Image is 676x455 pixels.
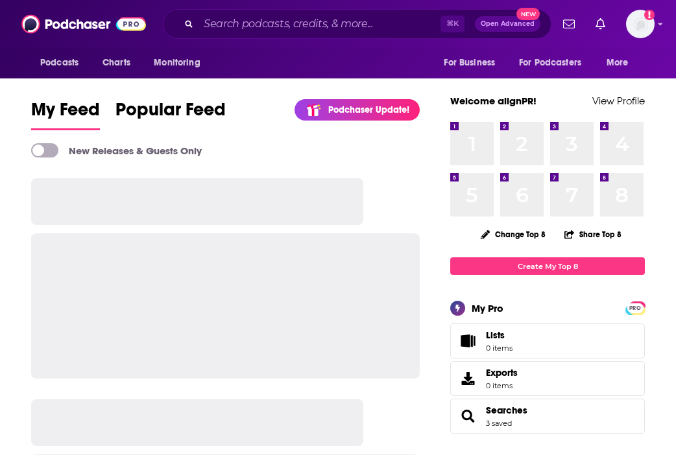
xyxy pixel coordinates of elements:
button: open menu [511,51,600,75]
button: Show profile menu [626,10,655,38]
a: Charts [94,51,138,75]
span: Charts [103,54,130,72]
span: Lists [455,332,481,350]
div: My Pro [472,302,503,314]
span: ⌘ K [441,16,465,32]
a: Show notifications dropdown [558,13,580,35]
a: Welcome alignPR! [450,95,537,107]
span: Open Advanced [481,21,535,27]
span: For Podcasters [519,54,581,72]
button: open menu [145,51,217,75]
span: More [607,54,629,72]
a: Searches [455,407,481,425]
span: Lists [486,329,505,341]
a: PRO [627,303,643,312]
button: open menu [31,51,95,75]
span: My Feed [31,99,100,128]
a: Exports [450,361,645,396]
button: Share Top 8 [564,222,622,247]
span: Searches [450,399,645,434]
a: 3 saved [486,419,512,428]
img: User Profile [626,10,655,38]
svg: Add a profile image [644,10,655,20]
span: Exports [486,367,518,379]
div: Search podcasts, credits, & more... [163,9,551,39]
a: View Profile [592,95,645,107]
button: Open AdvancedNew [475,16,540,32]
a: My Feed [31,99,100,130]
span: Logged in as alignPR [626,10,655,38]
span: Exports [455,369,481,388]
button: Change Top 8 [473,226,553,242]
button: open menu [435,51,511,75]
a: Create My Top 8 [450,257,645,275]
a: Show notifications dropdown [590,13,610,35]
span: PRO [627,303,643,313]
img: Podchaser - Follow, Share and Rate Podcasts [21,12,146,36]
span: Lists [486,329,513,341]
a: Searches [486,404,527,416]
a: Popular Feed [115,99,226,130]
span: 0 items [486,381,518,390]
a: New Releases & Guests Only [31,143,202,157]
span: 0 items [486,344,513,353]
button: open menu [598,51,645,75]
span: Monitoring [154,54,200,72]
input: Search podcasts, credits, & more... [199,14,441,34]
span: Podcasts [40,54,78,72]
p: Podchaser Update! [328,104,409,115]
span: New [516,8,540,20]
span: For Business [444,54,495,72]
a: Lists [450,323,645,358]
span: Popular Feed [115,99,226,128]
